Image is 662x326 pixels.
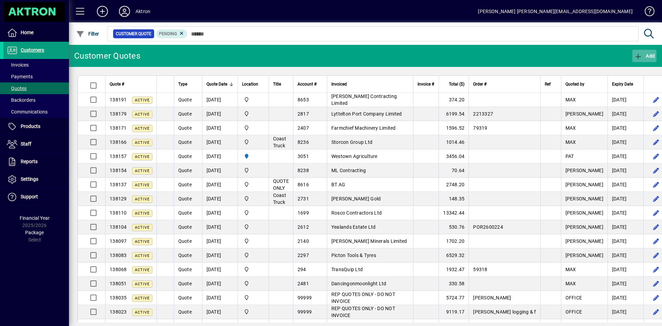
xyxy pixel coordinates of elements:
[178,154,192,159] span: Quote
[439,107,469,121] td: 6199.54
[136,6,150,17] div: Aktron
[565,196,603,201] span: [PERSON_NAME]
[110,196,127,201] span: 138129
[135,98,150,102] span: Active
[439,164,469,178] td: 70.64
[202,277,238,291] td: [DATE]
[7,62,29,68] span: Invoices
[298,80,317,88] span: Account #
[202,135,238,149] td: [DATE]
[242,294,264,302] span: Central
[608,121,643,135] td: [DATE]
[273,178,289,191] span: QUOTE ONLY
[110,295,127,300] span: 138035
[298,224,309,230] span: 2612
[202,107,238,121] td: [DATE]
[110,309,127,315] span: 138023
[207,80,233,88] div: Quote Date
[298,196,309,201] span: 2731
[439,121,469,135] td: 1596.52
[473,224,503,230] span: POR2600224
[545,80,557,88] div: Ref
[7,74,33,79] span: Payments
[135,268,150,272] span: Active
[156,29,188,38] mat-chip: Pending Status: Pending
[110,210,127,216] span: 138110
[331,111,402,117] span: Lyttelton Port Company Limited
[110,224,127,230] span: 138104
[298,168,309,173] span: 8238
[3,94,69,106] a: Backorders
[178,168,192,173] span: Quote
[242,237,264,245] span: Central
[202,93,238,107] td: [DATE]
[331,224,376,230] span: Yealands Estate Ltd
[298,182,309,187] span: 8616
[439,149,469,164] td: 3456.04
[439,305,469,319] td: 9119.17
[242,209,264,217] span: Central
[178,281,192,286] span: Quote
[651,193,662,204] button: Edit
[135,169,150,173] span: Active
[608,178,643,192] td: [DATE]
[110,253,127,258] span: 138083
[565,238,603,244] span: [PERSON_NAME]
[242,223,264,231] span: Central
[331,80,347,88] span: Invoiced
[634,53,655,59] span: Add
[439,234,469,248] td: 1702.20
[608,248,643,263] td: [DATE]
[331,168,366,173] span: ML Contracting
[242,308,264,316] span: Central
[7,97,36,103] span: Backorders
[298,267,306,272] span: 294
[298,125,309,131] span: 2407
[651,122,662,134] button: Edit
[3,153,69,170] a: Reports
[3,188,69,206] a: Support
[110,281,127,286] span: 138051
[242,152,264,160] span: HAMILTON
[178,97,192,102] span: Quote
[331,210,382,216] span: Rosco Contractors Ltd
[331,292,395,304] span: REP QUOTES ONLY - DO NOT INVOICE
[651,94,662,105] button: Edit
[21,124,40,129] span: Products
[207,80,227,88] span: Quote Date
[608,192,643,206] td: [DATE]
[242,181,264,188] span: Central
[110,125,127,131] span: 138171
[110,238,127,244] span: 138097
[608,93,643,107] td: [DATE]
[331,196,381,201] span: [PERSON_NAME] Gold
[439,291,469,305] td: 5724.77
[565,139,576,145] span: MAX
[651,292,662,303] button: Edit
[110,80,152,88] div: Quote #
[651,278,662,289] button: Edit
[202,291,238,305] td: [DATE]
[565,295,582,300] span: OFFICE
[110,267,127,272] span: 138068
[242,80,258,88] span: Location
[242,80,264,88] div: Location
[473,111,493,117] span: 2213327
[25,230,44,235] span: Package
[651,221,662,233] button: Edit
[331,281,387,286] span: Dancingonmoonlight Ltd
[178,224,192,230] span: Quote
[21,47,44,53] span: Customers
[608,206,643,220] td: [DATE]
[608,149,643,164] td: [DATE]
[178,196,192,201] span: Quote
[565,182,603,187] span: [PERSON_NAME]
[439,135,469,149] td: 1014.46
[242,138,264,146] span: Central
[202,164,238,178] td: [DATE]
[608,135,643,149] td: [DATE]
[242,124,264,132] span: Central
[135,126,150,131] span: Active
[331,93,397,106] span: [PERSON_NAME] Contracting Limited
[110,111,127,117] span: 138179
